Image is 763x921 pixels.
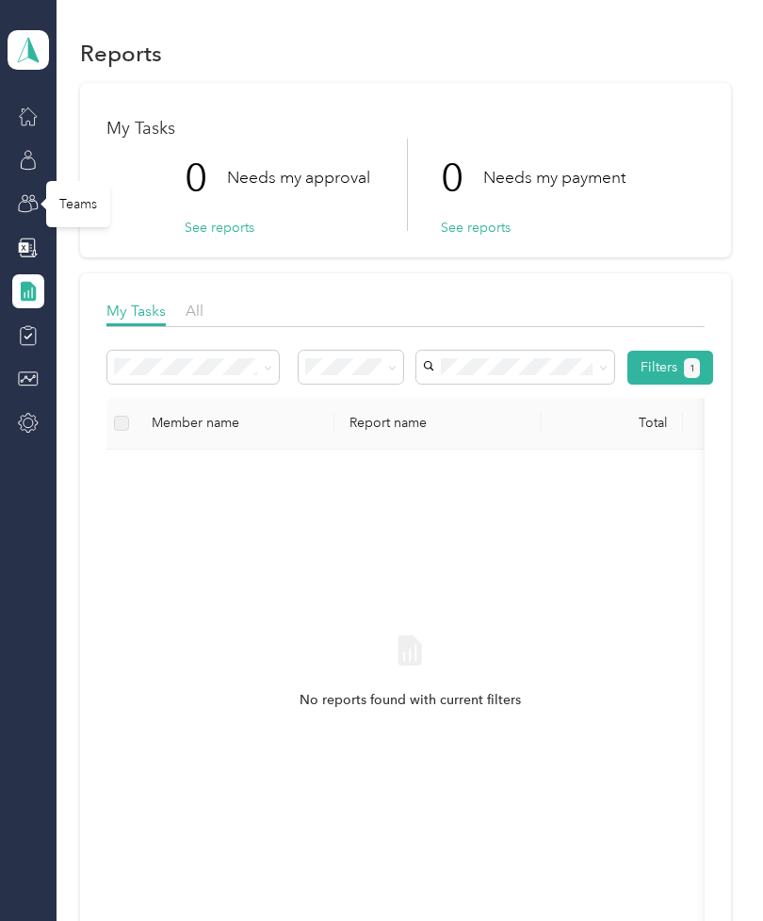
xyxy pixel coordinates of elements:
[684,358,700,378] button: 1
[185,218,254,238] button: See reports
[483,166,625,189] p: Needs my payment
[185,139,227,218] p: 0
[106,302,166,320] span: My Tasks
[441,139,483,218] p: 0
[137,398,334,450] th: Member name
[227,166,370,189] p: Needs my approval
[441,218,511,238] button: See reports
[334,398,542,450] th: Report name
[80,43,162,63] h1: Reports
[186,302,203,320] span: All
[106,119,705,139] h1: My Tasks
[627,351,713,385] button: Filters1
[46,181,110,227] div: Teams
[152,415,319,431] div: Member name
[557,415,668,431] div: Total
[657,815,763,921] iframe: Everlance-gr Chat Button Frame
[690,360,695,377] span: 1
[300,690,521,711] span: No reports found with current filters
